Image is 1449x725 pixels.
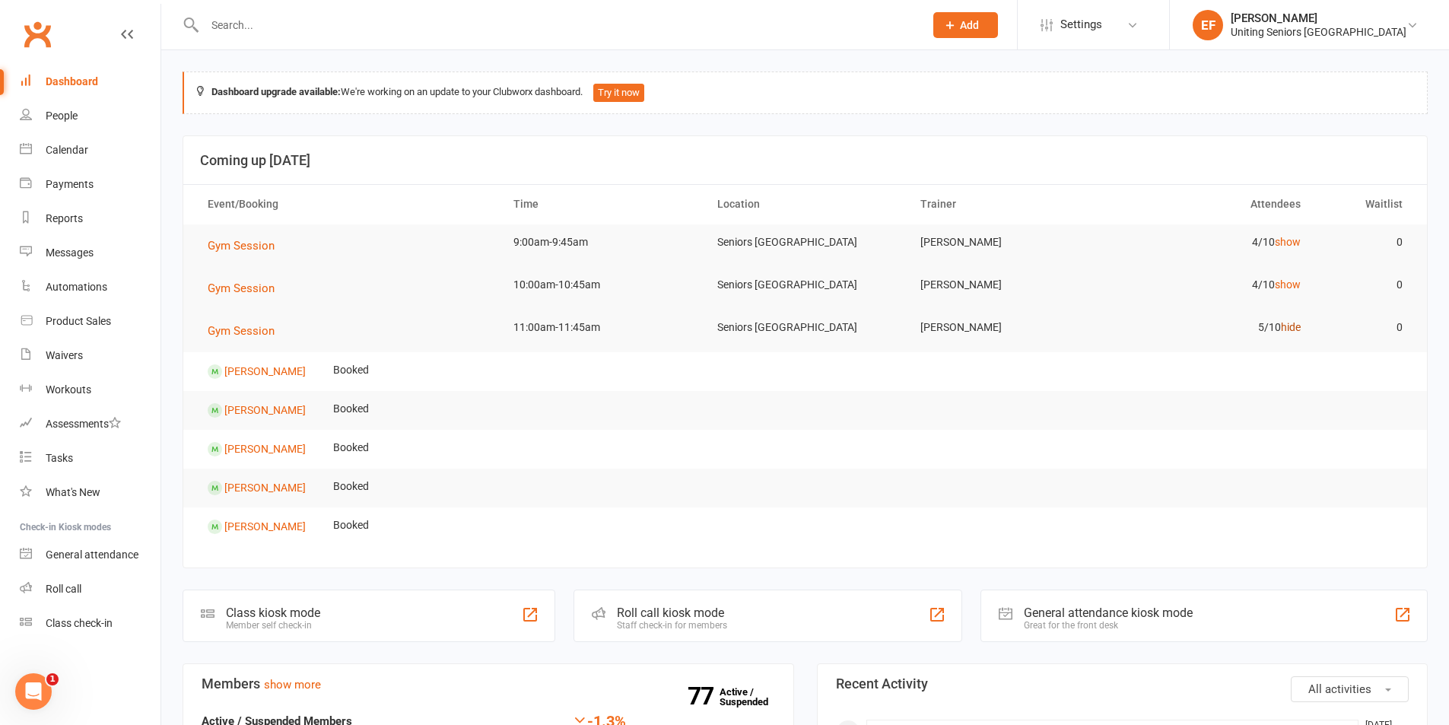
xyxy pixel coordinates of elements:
button: Gym Session [208,322,285,340]
div: Assessments [46,418,121,430]
div: People [46,110,78,122]
span: Gym Session [208,239,275,253]
span: Gym Session [208,324,275,338]
div: Roll call kiosk mode [617,606,727,620]
button: All activities [1291,676,1409,702]
div: Workouts [46,383,91,396]
th: Waitlist [1314,185,1416,224]
div: What's New [46,486,100,498]
a: Waivers [20,339,160,373]
td: Booked [319,507,383,543]
div: Tasks [46,452,73,464]
strong: 77 [688,685,720,708]
a: Product Sales [20,304,160,339]
h3: Coming up [DATE] [200,153,1410,168]
a: Payments [20,167,160,202]
div: Class check-in [46,617,113,629]
h3: Recent Activity [836,676,1409,692]
div: Reports [46,212,83,224]
td: Booked [319,469,383,504]
div: General attendance kiosk mode [1024,606,1193,620]
td: 0 [1314,224,1416,260]
td: [PERSON_NAME] [907,310,1111,345]
td: 0 [1314,310,1416,345]
a: [PERSON_NAME] [224,520,306,532]
span: Gym Session [208,281,275,295]
a: Automations [20,270,160,304]
span: All activities [1308,682,1371,696]
div: Uniting Seniors [GEOGRAPHIC_DATA] [1231,25,1406,39]
a: Roll call [20,572,160,606]
div: Great for the front desk [1024,620,1193,631]
td: 0 [1314,267,1416,303]
a: Assessments [20,407,160,441]
td: 9:00am-9:45am [500,224,704,260]
a: General attendance kiosk mode [20,538,160,572]
a: [PERSON_NAME] [224,403,306,415]
div: Messages [46,246,94,259]
td: Seniors [GEOGRAPHIC_DATA] [704,310,907,345]
td: [PERSON_NAME] [907,224,1111,260]
td: Booked [319,430,383,466]
strong: Dashboard upgrade available: [211,86,341,97]
a: Workouts [20,373,160,407]
div: General attendance [46,549,138,561]
th: Event/Booking [194,185,500,224]
td: 11:00am-11:45am [500,310,704,345]
a: [PERSON_NAME] [224,442,306,454]
div: Dashboard [46,75,98,87]
td: Booked [319,391,383,427]
td: [PERSON_NAME] [907,267,1111,303]
div: Class kiosk mode [226,606,320,620]
h3: Members [202,676,775,692]
a: [PERSON_NAME] [224,481,306,493]
div: Payments [46,178,94,190]
a: Clubworx [18,15,56,53]
div: [PERSON_NAME] [1231,11,1406,25]
a: Dashboard [20,65,160,99]
a: show [1275,236,1301,248]
td: Booked [319,352,383,388]
div: Waivers [46,349,83,361]
th: Trainer [907,185,1111,224]
td: 5/10 [1111,310,1314,345]
td: 4/10 [1111,267,1314,303]
div: Roll call [46,583,81,595]
button: Try it now [593,84,644,102]
th: Attendees [1111,185,1314,224]
a: People [20,99,160,133]
input: Search... [200,14,914,36]
button: Gym Session [208,237,285,255]
div: Staff check-in for members [617,620,727,631]
a: show more [264,678,321,692]
div: Product Sales [46,315,111,327]
span: 1 [46,673,59,685]
a: Tasks [20,441,160,475]
td: Seniors [GEOGRAPHIC_DATA] [704,267,907,303]
td: Seniors [GEOGRAPHIC_DATA] [704,224,907,260]
span: Settings [1060,8,1102,42]
a: Reports [20,202,160,236]
td: 10:00am-10:45am [500,267,704,303]
div: EF [1193,10,1223,40]
a: show [1275,278,1301,291]
iframe: Intercom live chat [15,673,52,710]
a: hide [1281,321,1301,333]
td: 4/10 [1111,224,1314,260]
a: [PERSON_NAME] [224,364,306,377]
a: Messages [20,236,160,270]
a: What's New [20,475,160,510]
th: Location [704,185,907,224]
span: Add [960,19,979,31]
button: Add [933,12,998,38]
div: Member self check-in [226,620,320,631]
a: 77Active / Suspended [720,676,786,718]
th: Time [500,185,704,224]
div: We're working on an update to your Clubworx dashboard. [183,72,1428,114]
a: Class kiosk mode [20,606,160,641]
div: Calendar [46,144,88,156]
a: Calendar [20,133,160,167]
div: Automations [46,281,107,293]
button: Gym Session [208,279,285,297]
